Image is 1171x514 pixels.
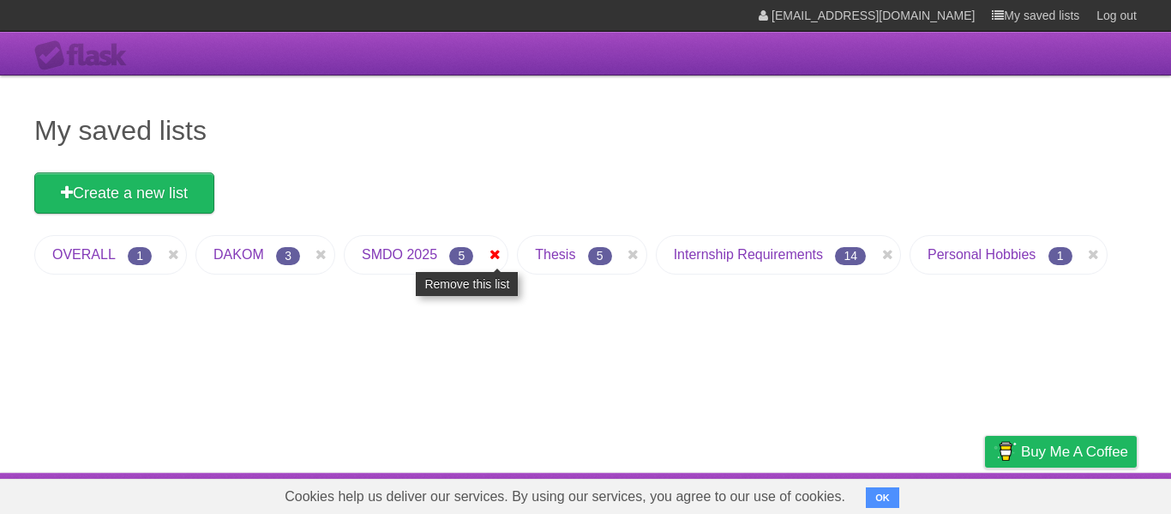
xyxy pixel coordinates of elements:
a: Personal Hobbies [928,247,1036,262]
span: Cookies help us deliver our services. By using our services, you agree to our use of cookies. [267,480,862,514]
span: 3 [276,247,300,265]
span: 5 [449,247,473,265]
span: Buy me a coffee [1021,437,1128,467]
a: Thesis [535,247,575,262]
a: Buy me a coffee [985,436,1137,468]
a: About [757,477,793,510]
a: Developers [814,477,883,510]
span: 1 [128,247,152,265]
a: OVERALL [52,247,116,262]
a: Privacy [963,477,1007,510]
a: DAKOM [213,247,264,262]
span: 5 [588,247,612,265]
a: Create a new list [34,172,214,214]
span: 1 [1048,247,1072,265]
a: Suggest a feature [1029,477,1137,510]
button: OK [866,487,899,508]
a: SMDO 2025 [362,247,437,262]
img: Buy me a coffee [994,437,1017,466]
h1: My saved lists [34,110,1137,151]
a: Internship Requirements [674,247,823,262]
a: Terms [904,477,942,510]
span: 14 [835,247,866,265]
div: Flask [34,40,137,71]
